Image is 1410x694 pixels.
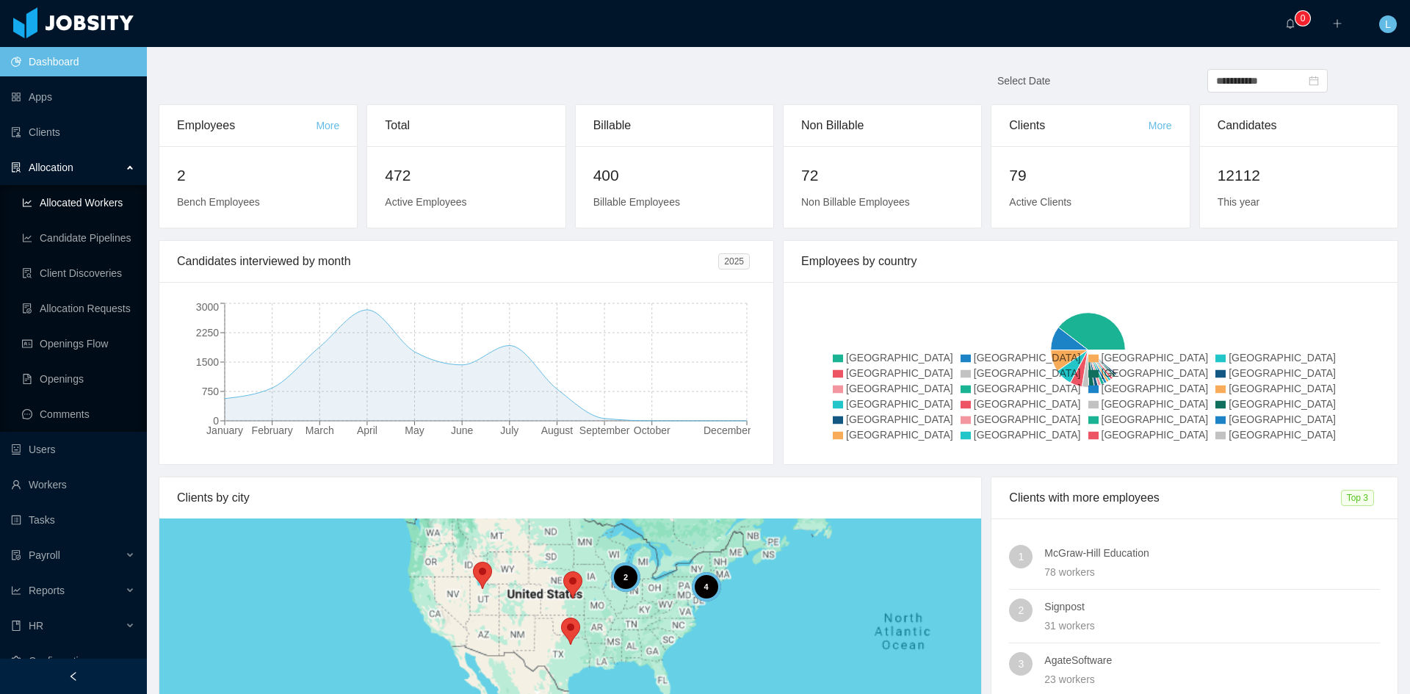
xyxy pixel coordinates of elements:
span: 1 [1018,545,1024,568]
span: [GEOGRAPHIC_DATA] [1229,413,1336,425]
span: [GEOGRAPHIC_DATA] [1229,352,1336,364]
div: Total [385,105,547,146]
h2: 72 [801,164,963,187]
h4: McGraw-Hill Education [1044,545,1380,561]
span: Reports [29,585,65,596]
h2: 472 [385,164,547,187]
a: icon: line-chartAllocated Workers [22,188,135,217]
h2: 400 [593,164,756,187]
div: Candidates [1218,105,1380,146]
a: icon: file-textOpenings [22,364,135,394]
i: icon: line-chart [11,585,21,596]
h4: Signpost [1044,599,1380,615]
div: 2 [611,563,640,592]
span: [GEOGRAPHIC_DATA] [846,398,953,410]
div: Employees by country [801,241,1380,282]
a: icon: pie-chartDashboard [11,47,135,76]
tspan: 1500 [196,356,219,368]
a: icon: messageComments [22,400,135,429]
span: [GEOGRAPHIC_DATA] [1229,398,1336,410]
span: [GEOGRAPHIC_DATA] [846,352,953,364]
span: 3 [1018,652,1024,676]
h2: 2 [177,164,339,187]
tspan: 750 [202,386,220,397]
span: Configuration [29,655,90,667]
span: Non Billable Employees [801,196,910,208]
tspan: July [500,424,518,436]
span: [GEOGRAPHIC_DATA] [1102,398,1209,410]
tspan: October [634,424,670,436]
tspan: August [541,424,574,436]
span: Bench Employees [177,196,260,208]
div: 23 workers [1044,671,1380,687]
span: [GEOGRAPHIC_DATA] [974,352,1081,364]
span: Payroll [29,549,60,561]
span: [GEOGRAPHIC_DATA] [974,429,1081,441]
a: icon: file-doneAllocation Requests [22,294,135,323]
span: [GEOGRAPHIC_DATA] [974,413,1081,425]
span: [GEOGRAPHIC_DATA] [846,367,953,379]
span: L [1385,15,1391,33]
span: [GEOGRAPHIC_DATA] [846,429,953,441]
span: HR [29,620,43,632]
i: icon: file-protect [11,550,21,560]
div: Non Billable [801,105,963,146]
span: Top 3 [1341,490,1374,506]
tspan: June [451,424,474,436]
div: Clients [1009,105,1148,146]
a: icon: userWorkers [11,470,135,499]
span: [GEOGRAPHIC_DATA] [846,413,953,425]
tspan: 2250 [196,327,219,339]
tspan: April [357,424,377,436]
i: icon: book [11,621,21,631]
tspan: May [405,424,424,436]
tspan: February [252,424,293,436]
i: icon: setting [11,656,21,666]
span: [GEOGRAPHIC_DATA] [974,367,1081,379]
span: [GEOGRAPHIC_DATA] [974,398,1081,410]
span: Active Employees [385,196,466,208]
span: [GEOGRAPHIC_DATA] [1102,413,1209,425]
div: Clients by city [177,477,963,518]
h2: 12112 [1218,164,1380,187]
a: icon: appstoreApps [11,82,135,112]
i: icon: plus [1332,18,1342,29]
span: [GEOGRAPHIC_DATA] [1102,429,1209,441]
span: Allocation [29,162,73,173]
a: icon: profileTasks [11,505,135,535]
span: 2 [1018,599,1024,622]
span: [GEOGRAPHIC_DATA] [1229,367,1336,379]
div: Candidates interviewed by month [177,241,718,282]
span: [GEOGRAPHIC_DATA] [974,383,1081,394]
div: Billable [593,105,756,146]
i: icon: bell [1285,18,1295,29]
span: Active Clients [1009,196,1071,208]
tspan: 0 [213,415,219,427]
tspan: January [206,424,243,436]
a: icon: line-chartCandidate Pipelines [22,223,135,253]
a: More [316,120,339,131]
span: [GEOGRAPHIC_DATA] [1229,429,1336,441]
span: [GEOGRAPHIC_DATA] [1102,352,1209,364]
div: 78 workers [1044,564,1380,580]
span: [GEOGRAPHIC_DATA] [846,383,953,394]
sup: 0 [1295,11,1310,26]
span: Billable Employees [593,196,680,208]
div: 31 workers [1044,618,1380,634]
span: Select Date [997,75,1050,87]
tspan: March [305,424,334,436]
a: icon: robotUsers [11,435,135,464]
a: More [1149,120,1172,131]
a: icon: idcardOpenings Flow [22,329,135,358]
a: icon: auditClients [11,118,135,147]
h2: 79 [1009,164,1171,187]
div: Clients with more employees [1009,477,1340,518]
tspan: December [704,424,751,436]
i: icon: calendar [1309,76,1319,86]
span: [GEOGRAPHIC_DATA] [1229,383,1336,394]
div: Employees [177,105,316,146]
span: 2025 [718,253,750,270]
span: [GEOGRAPHIC_DATA] [1102,367,1209,379]
span: This year [1218,196,1260,208]
span: [GEOGRAPHIC_DATA] [1102,383,1209,394]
